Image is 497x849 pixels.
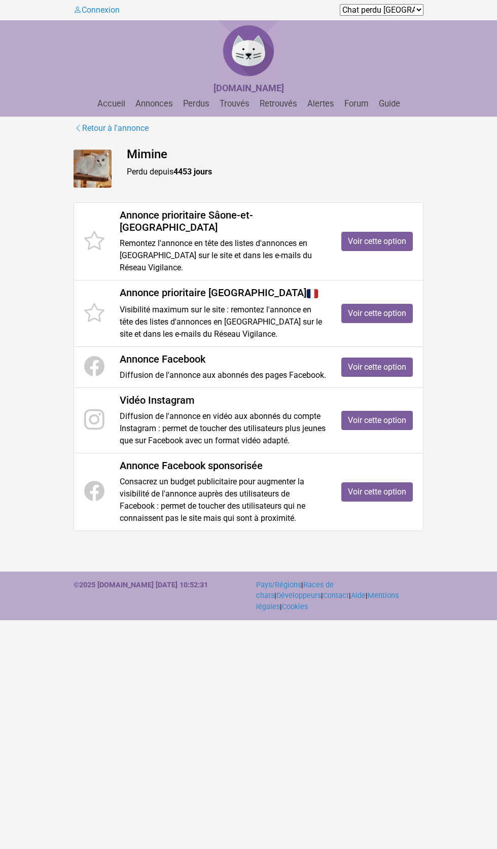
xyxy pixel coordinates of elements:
h4: Vidéo Instagram [120,394,326,406]
p: Visibilité maximum sur le site : remontez l'annonce en tête des listes d'annonces en [GEOGRAPHIC_... [120,304,326,340]
a: Aide [351,591,366,600]
h4: Annonce Facebook sponsorisée [120,459,326,472]
a: Développeurs [276,591,321,600]
a: Connexion [74,5,120,15]
a: Voir cette option [341,358,413,377]
a: Voir cette option [341,232,413,251]
strong: [DOMAIN_NAME] [214,83,284,93]
h4: Annonce prioritaire Sâone-et-[GEOGRAPHIC_DATA] [120,209,326,233]
a: Voir cette option [341,304,413,323]
strong: 4453 jours [173,167,212,176]
a: Forum [340,99,373,109]
h4: Annonce prioritaire [GEOGRAPHIC_DATA] [120,287,326,300]
p: Perdu depuis [127,166,423,178]
a: Retrouvés [256,99,301,109]
strong: ©2025 [DOMAIN_NAME] [DATE] 10:52:31 [74,581,208,589]
h4: Mimine [127,147,423,162]
a: Voir cette option [341,482,413,502]
a: Cookies [282,603,308,611]
img: France [306,288,318,300]
p: Diffusion de l'annonce en vidéo aux abonnés du compte Instagram : permet de toucher des utilisate... [120,410,326,447]
a: Contact [323,591,349,600]
p: Diffusion de l'annonce aux abonnés des pages Facebook. [120,369,326,381]
img: Chat Perdu France [218,20,279,81]
a: Accueil [93,99,129,109]
a: Voir cette option [341,411,413,430]
a: Trouvés [216,99,254,109]
p: Consacrez un budget publicitaire pour augmenter la visibilité de l'annonce auprès des utilisateur... [120,476,326,524]
a: Annonces [131,99,177,109]
a: Guide [375,99,404,109]
a: Mentions légales [256,591,399,611]
h4: Annonce Facebook [120,353,326,365]
p: Remontez l'annonce en tête des listes d'annonces en [GEOGRAPHIC_DATA] sur le site et dans les e-m... [120,237,326,274]
div: | | | | | | [248,580,431,613]
a: Pays/Régions [256,581,301,589]
a: Retour à l'annonce [74,122,149,135]
a: [DOMAIN_NAME] [214,84,284,93]
a: Perdus [179,99,214,109]
a: Alertes [303,99,338,109]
